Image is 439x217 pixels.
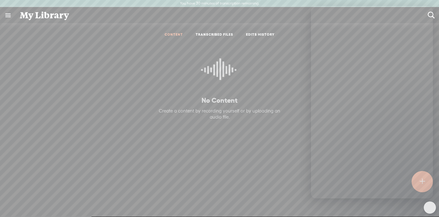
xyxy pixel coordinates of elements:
[150,96,289,105] p: No Content
[153,108,286,120] div: Create a content by recording yourself or by uploading an audio file.
[180,1,259,6] label: You have 30 minutes of transcription remaining.
[165,32,183,37] a: CONTENT
[311,6,433,198] iframe: Intercom live chat
[246,32,275,37] a: EDITS HISTORY
[16,7,423,23] div: My Library
[196,32,233,37] a: TRANSCRIBED FILES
